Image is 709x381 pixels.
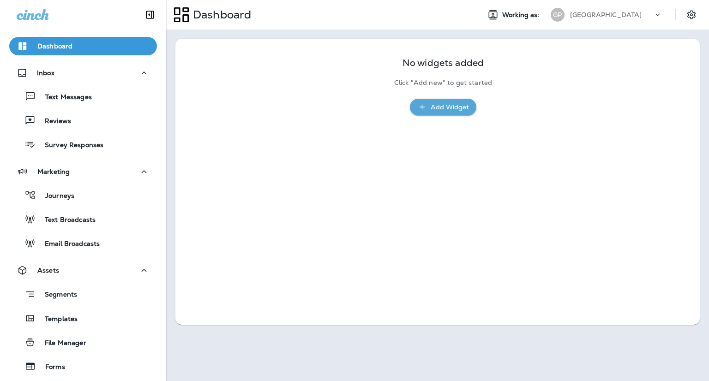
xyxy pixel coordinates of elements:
p: Text Messages [36,93,92,102]
p: No widgets added [403,59,484,67]
div: GP [551,8,565,22]
p: Journeys [36,192,74,201]
p: Templates [36,315,78,324]
span: Working as: [502,11,541,19]
div: Add Widget [431,101,469,113]
p: Reviews [36,117,71,126]
button: File Manager [9,333,157,352]
button: Email Broadcasts [9,233,157,253]
button: Marketing [9,162,157,181]
p: Inbox [37,69,54,77]
button: Assets [9,261,157,280]
button: Text Broadcasts [9,209,157,229]
p: File Manager [36,339,86,348]
button: Settings [683,6,700,23]
button: Templates [9,309,157,328]
button: Text Messages [9,87,157,106]
p: Segments [36,291,77,300]
button: Collapse Sidebar [137,6,163,24]
button: Inbox [9,64,157,82]
button: Survey Responses [9,135,157,154]
p: Text Broadcasts [36,216,96,225]
button: Reviews [9,111,157,130]
p: Forms [36,363,65,372]
button: Forms [9,357,157,376]
p: Click "Add new" to get started [394,79,492,87]
p: Marketing [37,168,70,175]
p: Dashboard [189,8,251,22]
button: Add Widget [410,99,476,116]
p: Assets [37,267,59,274]
button: Journeys [9,185,157,205]
p: Email Broadcasts [36,240,100,249]
p: Survey Responses [36,141,103,150]
p: Dashboard [37,42,72,50]
button: Dashboard [9,37,157,55]
button: Segments [9,284,157,304]
p: [GEOGRAPHIC_DATA] [570,11,642,18]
